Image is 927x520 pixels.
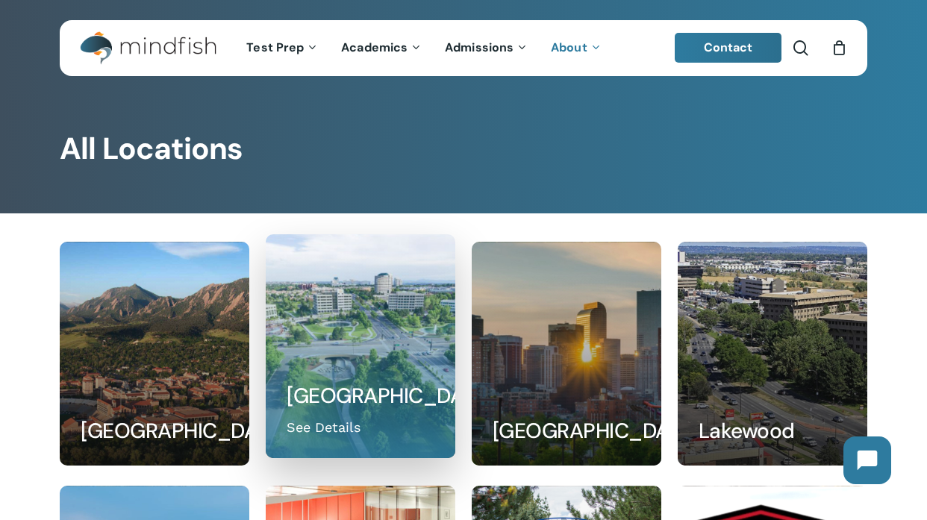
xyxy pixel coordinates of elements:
a: Cart [831,40,847,56]
a: Admissions [434,42,540,54]
a: Academics [330,42,434,54]
span: Academics [341,40,408,55]
a: About [540,42,614,54]
a: Test Prep [235,42,330,54]
a: Contact [675,33,782,63]
span: Test Prep [246,40,304,55]
span: Admissions [445,40,514,55]
nav: Main Menu [235,20,613,76]
span: About [551,40,587,55]
h1: All Locations [60,131,867,167]
span: Contact [704,40,753,55]
iframe: Chatbot [828,422,906,499]
header: Main Menu [60,20,867,76]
